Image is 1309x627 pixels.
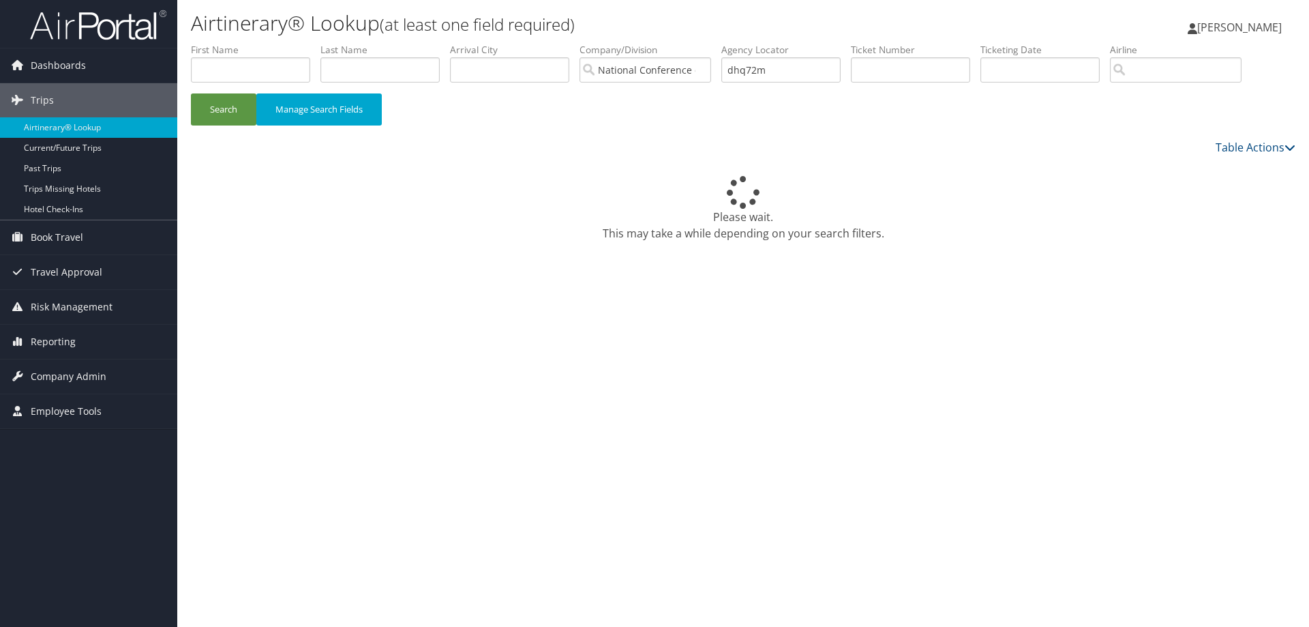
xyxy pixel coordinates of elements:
label: First Name [191,43,320,57]
a: [PERSON_NAME] [1188,7,1295,48]
span: Risk Management [31,290,112,324]
small: (at least one field required) [380,13,575,35]
label: Company/Division [580,43,721,57]
label: Airline [1110,43,1252,57]
label: Ticketing Date [980,43,1110,57]
span: [PERSON_NAME] [1197,20,1282,35]
span: Dashboards [31,48,86,83]
img: airportal-logo.png [30,9,166,41]
button: Manage Search Fields [256,93,382,126]
h1: Airtinerary® Lookup [191,9,927,38]
button: Search [191,93,256,126]
span: Travel Approval [31,255,102,289]
label: Agency Locator [721,43,851,57]
a: Table Actions [1216,140,1295,155]
label: Arrival City [450,43,580,57]
span: Trips [31,83,54,117]
span: Employee Tools [31,394,102,428]
span: Book Travel [31,220,83,254]
span: Reporting [31,325,76,359]
label: Ticket Number [851,43,980,57]
span: Company Admin [31,360,106,394]
div: Please wait. This may take a while depending on your search filters. [191,176,1295,242]
label: Last Name [320,43,450,57]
